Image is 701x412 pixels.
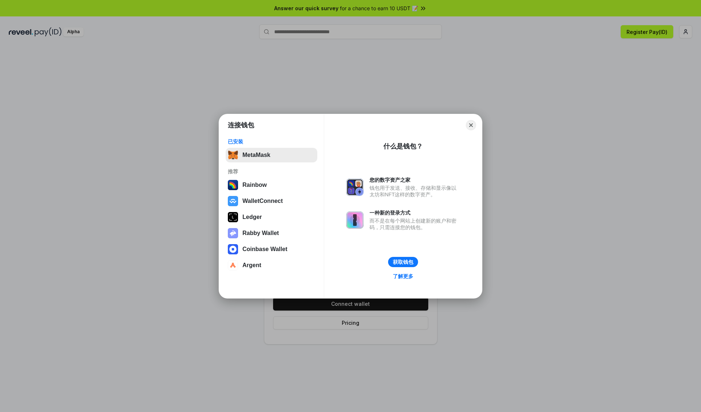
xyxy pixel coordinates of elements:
[226,242,317,257] button: Coinbase Wallet
[369,185,460,198] div: 钱包用于发送、接收、存储和显示像以太坊和NFT这样的数字资产。
[242,262,261,269] div: Argent
[346,178,364,196] img: svg+xml,%3Csvg%20xmlns%3D%22http%3A%2F%2Fwww.w3.org%2F2000%2Fsvg%22%20fill%3D%22none%22%20viewBox...
[228,228,238,238] img: svg+xml,%3Csvg%20xmlns%3D%22http%3A%2F%2Fwww.w3.org%2F2000%2Fsvg%22%20fill%3D%22none%22%20viewBox...
[226,194,317,208] button: WalletConnect
[369,177,460,183] div: 您的数字资产之家
[242,198,283,204] div: WalletConnect
[383,142,423,151] div: 什么是钱包？
[466,120,476,130] button: Close
[393,259,413,265] div: 获取钱包
[242,214,262,220] div: Ledger
[369,217,460,231] div: 而不是在每个网站上创建新的账户和密码，只需连接您的钱包。
[228,150,238,160] img: svg+xml,%3Csvg%20fill%3D%22none%22%20height%3D%2233%22%20viewBox%3D%220%200%2035%2033%22%20width%...
[228,244,238,254] img: svg+xml,%3Csvg%20width%3D%2228%22%20height%3D%2228%22%20viewBox%3D%220%200%2028%2028%22%20fill%3D...
[226,226,317,240] button: Rabby Wallet
[388,257,418,267] button: 获取钱包
[393,273,413,280] div: 了解更多
[226,148,317,162] button: MetaMask
[242,182,267,188] div: Rainbow
[242,230,279,236] div: Rabby Wallet
[228,121,254,130] h1: 连接钱包
[228,212,238,222] img: svg+xml,%3Csvg%20xmlns%3D%22http%3A%2F%2Fwww.w3.org%2F2000%2Fsvg%22%20width%3D%2228%22%20height%3...
[228,196,238,206] img: svg+xml,%3Csvg%20width%3D%2228%22%20height%3D%2228%22%20viewBox%3D%220%200%2028%2028%22%20fill%3D...
[388,272,418,281] a: 了解更多
[226,178,317,192] button: Rainbow
[226,210,317,224] button: Ledger
[369,209,460,216] div: 一种新的登录方式
[242,246,287,253] div: Coinbase Wallet
[242,152,270,158] div: MetaMask
[346,211,364,229] img: svg+xml,%3Csvg%20xmlns%3D%22http%3A%2F%2Fwww.w3.org%2F2000%2Fsvg%22%20fill%3D%22none%22%20viewBox...
[228,168,315,175] div: 推荐
[228,138,315,145] div: 已安装
[228,260,238,270] img: svg+xml,%3Csvg%20width%3D%2228%22%20height%3D%2228%22%20viewBox%3D%220%200%2028%2028%22%20fill%3D...
[226,258,317,273] button: Argent
[228,180,238,190] img: svg+xml,%3Csvg%20width%3D%22120%22%20height%3D%22120%22%20viewBox%3D%220%200%20120%20120%22%20fil...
